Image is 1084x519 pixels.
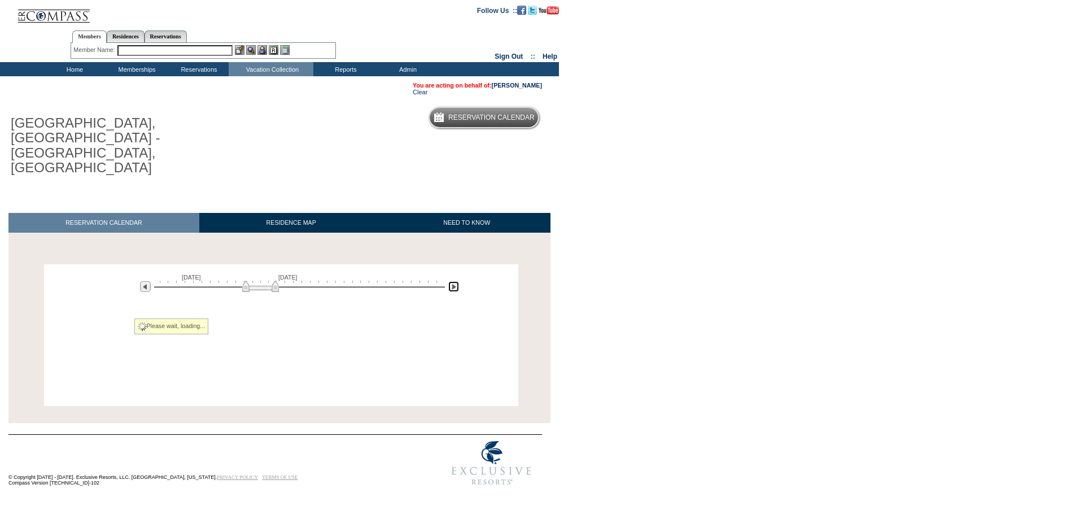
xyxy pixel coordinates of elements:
[8,114,261,178] h1: [GEOGRAPHIC_DATA], [GEOGRAPHIC_DATA] - [GEOGRAPHIC_DATA], [GEOGRAPHIC_DATA]
[138,322,147,331] img: spinner2.gif
[182,274,201,281] span: [DATE]
[477,6,517,15] td: Follow Us ::
[517,6,526,15] img: Become our fan on Facebook
[492,82,542,89] a: [PERSON_NAME]
[72,30,107,43] a: Members
[257,45,267,55] img: Impersonate
[107,30,145,42] a: Residences
[313,62,375,76] td: Reports
[8,435,404,491] td: © Copyright [DATE] - [DATE]. Exclusive Resorts, LLC. [GEOGRAPHIC_DATA], [US_STATE]. Compass Versi...
[543,53,557,60] a: Help
[269,45,278,55] img: Reservations
[104,62,167,76] td: Memberships
[235,45,244,55] img: b_edit.gif
[383,213,550,233] a: NEED TO KNOW
[73,45,117,55] div: Member Name:
[280,45,290,55] img: b_calculator.gif
[495,53,523,60] a: Sign Out
[448,114,535,121] h5: Reservation Calendar
[140,281,151,292] img: Previous
[199,213,383,233] a: RESIDENCE MAP
[167,62,229,76] td: Reservations
[413,89,427,95] a: Clear
[217,474,258,480] a: PRIVACY POLICY
[278,274,298,281] span: [DATE]
[42,62,104,76] td: Home
[134,319,209,334] div: Please wait, loading...
[8,213,199,233] a: RESERVATION CALENDAR
[539,6,559,15] img: Subscribe to our YouTube Channel
[413,82,542,89] span: You are acting on behalf of:
[531,53,535,60] span: ::
[229,62,313,76] td: Vacation Collection
[448,281,459,292] img: Next
[263,474,298,480] a: TERMS OF USE
[441,435,542,491] img: Exclusive Resorts
[528,6,537,15] img: Follow us on Twitter
[528,6,537,13] a: Follow us on Twitter
[375,62,438,76] td: Admin
[539,6,559,13] a: Subscribe to our YouTube Channel
[246,45,256,55] img: View
[517,6,526,13] a: Become our fan on Facebook
[145,30,187,42] a: Reservations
